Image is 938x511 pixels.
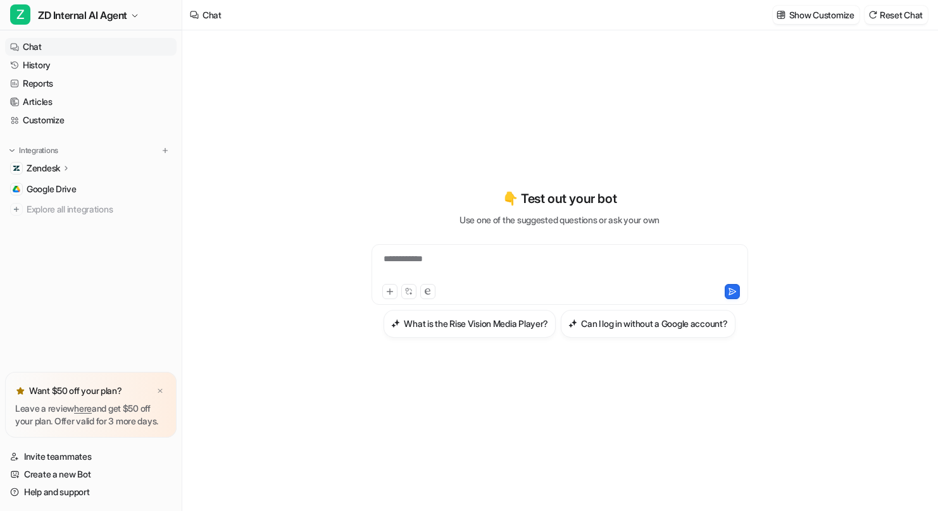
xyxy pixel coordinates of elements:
p: Integrations [19,145,58,156]
img: star [15,386,25,396]
img: Zendesk [13,164,20,172]
img: Can I log in without a Google account? [568,319,577,328]
p: Zendesk [27,162,60,175]
p: Want $50 off your plan? [29,385,122,397]
a: Customize [5,111,177,129]
img: menu_add.svg [161,146,170,155]
p: Use one of the suggested questions or ask your own [460,213,660,226]
h3: Can I log in without a Google account? [581,317,727,330]
a: Help and support [5,483,177,501]
button: Can I log in without a Google account?Can I log in without a Google account? [561,310,735,338]
p: Show Customize [789,8,854,22]
span: Z [10,4,30,25]
button: Reset Chat [865,6,928,24]
img: reset [868,10,877,20]
a: Chat [5,38,177,56]
a: Explore all integrations [5,200,177,218]
a: here [74,403,92,414]
span: Explore all integrations [27,199,172,219]
img: explore all integrations [10,203,23,216]
img: x [156,387,164,395]
p: 👇 Test out your bot [503,189,616,208]
div: Chat [203,8,222,22]
a: Invite teammates [5,448,177,465]
img: What is the Rise Vision Media Player? [391,319,400,328]
span: ZD Internal AI Agent [38,6,127,24]
button: What is the Rise Vision Media Player?What is the Rise Vision Media Player? [384,310,556,338]
a: History [5,56,177,74]
img: customize [777,10,785,20]
span: Google Drive [27,183,77,195]
img: Google Drive [13,185,20,193]
a: Reports [5,75,177,92]
a: Create a new Bot [5,465,177,483]
a: Articles [5,93,177,111]
button: Show Customize [773,6,860,24]
img: expand menu [8,146,16,155]
a: Google DriveGoogle Drive [5,180,177,198]
p: Leave a review and get $50 off your plan. Offer valid for 3 more days. [15,402,166,428]
h3: What is the Rise Vision Media Player? [404,317,548,330]
button: Integrations [5,144,62,157]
